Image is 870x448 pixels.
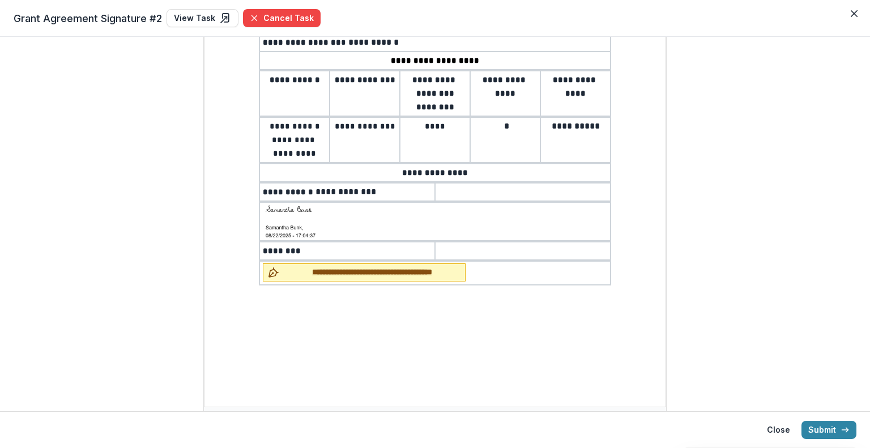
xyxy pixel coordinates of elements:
[167,9,238,27] a: View Task
[801,421,856,439] button: Submit
[14,11,162,26] span: Grant Agreement Signature #2
[243,9,321,27] button: Cancel Task
[845,5,863,23] button: Close
[760,421,797,439] button: Close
